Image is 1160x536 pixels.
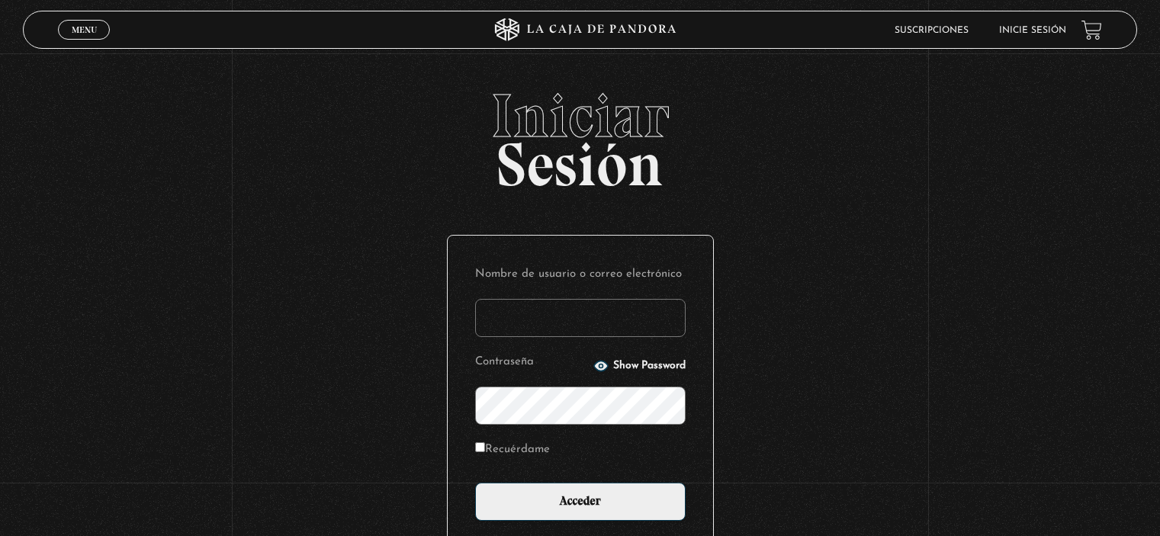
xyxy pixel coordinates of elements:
[23,85,1136,146] span: Iniciar
[475,263,686,287] label: Nombre de usuario o correo electrónico
[593,358,686,374] button: Show Password
[999,26,1066,35] a: Inicie sesión
[613,361,686,371] span: Show Password
[475,438,550,462] label: Recuérdame
[66,38,102,49] span: Cerrar
[23,85,1136,183] h2: Sesión
[475,483,686,521] input: Acceder
[895,26,969,35] a: Suscripciones
[475,351,589,374] label: Contraseña
[475,442,485,452] input: Recuérdame
[1081,20,1102,40] a: View your shopping cart
[72,25,97,34] span: Menu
